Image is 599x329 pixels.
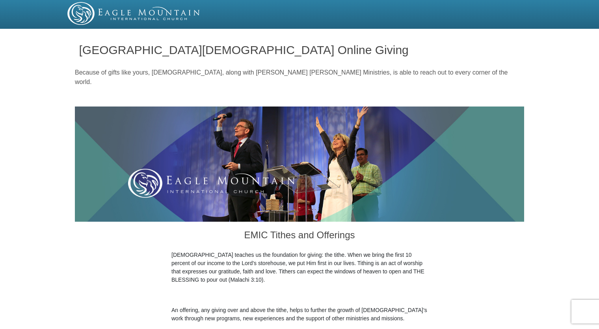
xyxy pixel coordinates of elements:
[75,68,524,87] p: Because of gifts like yours, [DEMOGRAPHIC_DATA], along with [PERSON_NAME] [PERSON_NAME] Ministrie...
[171,306,428,323] p: An offering, any giving over and above the tithe, helps to further the growth of [DEMOGRAPHIC_DAT...
[67,2,201,25] img: EMIC
[171,251,428,284] p: [DEMOGRAPHIC_DATA] teaches us the foundation for giving: the tithe. When we bring the first 10 pe...
[79,43,520,56] h1: [GEOGRAPHIC_DATA][DEMOGRAPHIC_DATA] Online Giving
[171,222,428,251] h3: EMIC Tithes and Offerings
